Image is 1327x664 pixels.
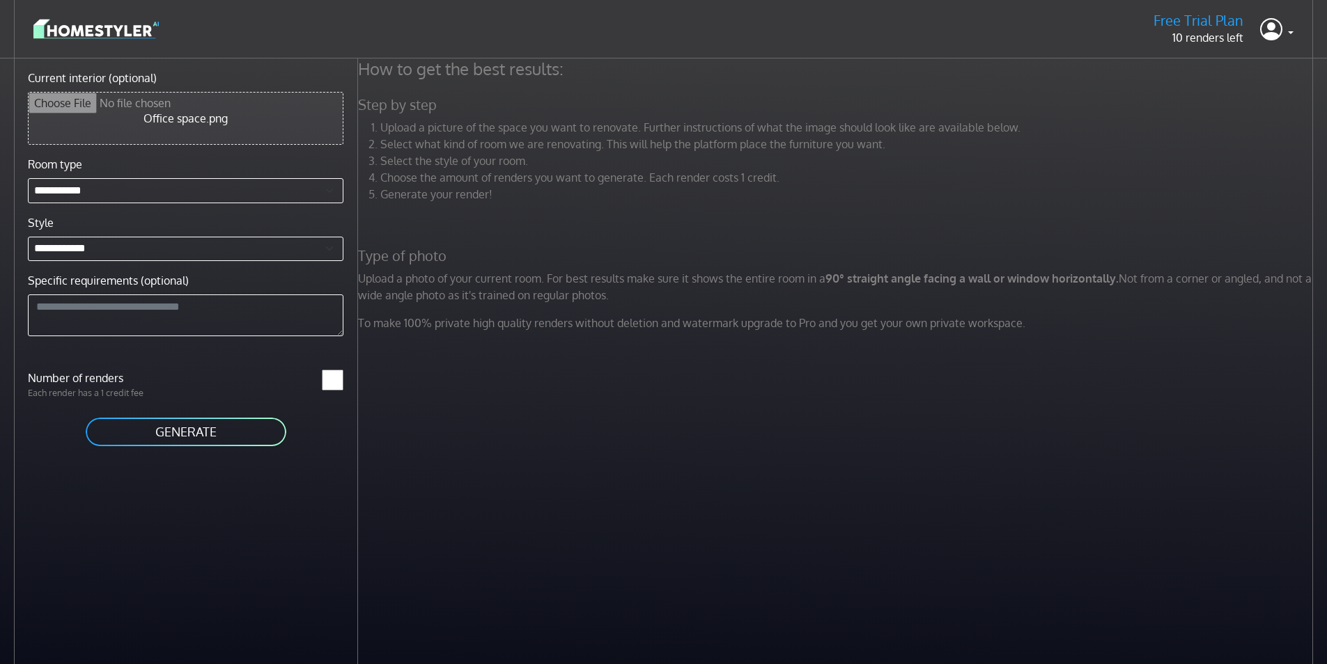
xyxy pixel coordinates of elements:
li: Upload a picture of the space you want to renovate. Further instructions of what the image should... [380,119,1317,136]
p: To make 100% private high quality renders without deletion and watermark upgrade to Pro and you g... [350,315,1325,331]
h4: How to get the best results: [350,58,1325,79]
h5: Step by step [350,96,1325,113]
img: logo-3de290ba35641baa71223ecac5eacb59cb85b4c7fdf211dc9aaecaaee71ea2f8.svg [33,17,159,41]
li: Choose the amount of renders you want to generate. Each render costs 1 credit. [380,169,1317,186]
li: Select what kind of room we are renovating. This will help the platform place the furniture you w... [380,136,1317,152]
label: Room type [28,156,82,173]
label: Current interior (optional) [28,70,157,86]
strong: 90° straight angle facing a wall or window horizontally. [825,271,1119,285]
li: Generate your render! [380,186,1317,203]
h5: Free Trial Plan [1154,12,1243,29]
p: Each render has a 1 credit fee [20,386,186,400]
label: Specific requirements (optional) [28,272,189,289]
h5: Type of photo [350,247,1325,264]
li: Select the style of your room. [380,152,1317,169]
button: GENERATE [84,416,288,448]
label: Style [28,214,54,231]
label: Number of renders [20,370,186,386]
p: Upload a photo of your current room. For best results make sure it shows the entire room in a Not... [350,270,1325,303]
p: 10 renders left [1154,29,1243,46]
